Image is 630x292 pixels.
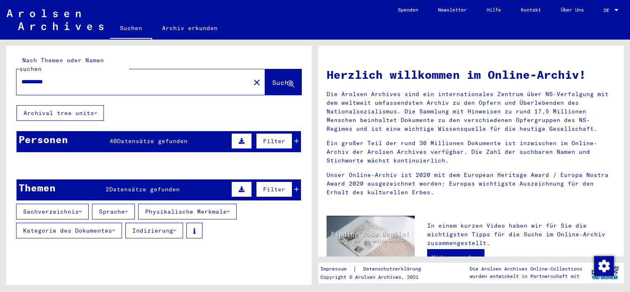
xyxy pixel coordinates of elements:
button: Sprache [92,204,135,219]
button: Suche [265,69,301,95]
p: Die Arolsen Archives sind ein internationales Zentrum über NS-Verfolgung mit dem weltweit umfasse... [327,90,616,133]
div: Personen [19,132,68,147]
button: Indizierung [125,223,183,238]
button: Filter [256,133,292,149]
span: Datensätze gefunden [117,137,188,145]
span: DE [604,7,613,13]
h1: Herzlich willkommen im Online-Archiv! [327,66,616,83]
p: Copyright © Arolsen Archives, 2021 [320,273,431,281]
span: Filter [263,186,285,193]
span: 40 [110,137,117,145]
button: Physikalische Merkmale [138,204,237,219]
p: Die Arolsen Archives Online-Collections [470,265,582,273]
mat-icon: close [252,78,262,87]
img: Arolsen_neg.svg [7,9,103,30]
button: Sachverzeichnis [16,204,89,219]
button: Filter [256,181,292,197]
a: Impressum [320,265,353,273]
span: Filter [263,137,285,145]
p: Ein großer Teil der rund 30 Millionen Dokumente ist inzwischen im Online-Archiv der Arolsen Archi... [327,139,616,165]
img: video.jpg [327,216,415,264]
img: Zustimmung ändern [594,256,614,276]
mat-label: Nach Themen oder Namen suchen [19,57,104,73]
div: | [320,265,431,273]
button: Kategorie des Dokumentes [16,223,122,238]
span: Suche [272,78,293,87]
button: Clear [249,74,265,90]
p: wurden entwickelt in Partnerschaft mit [470,273,582,280]
a: Datenschutzerklärung [357,265,431,273]
button: Archival tree units [16,105,104,121]
p: Unser Online-Archiv ist 2020 mit dem European Heritage Award / Europa Nostra Award 2020 ausgezeic... [327,171,616,197]
a: Archiv erkunden [152,18,228,38]
p: In einem kurzen Video haben wir für Sie die wichtigsten Tipps für die Suche im Online-Archiv zusa... [427,221,616,247]
a: Video ansehen [427,249,484,266]
a: Suchen [110,18,152,40]
img: yv_logo.png [590,262,621,283]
